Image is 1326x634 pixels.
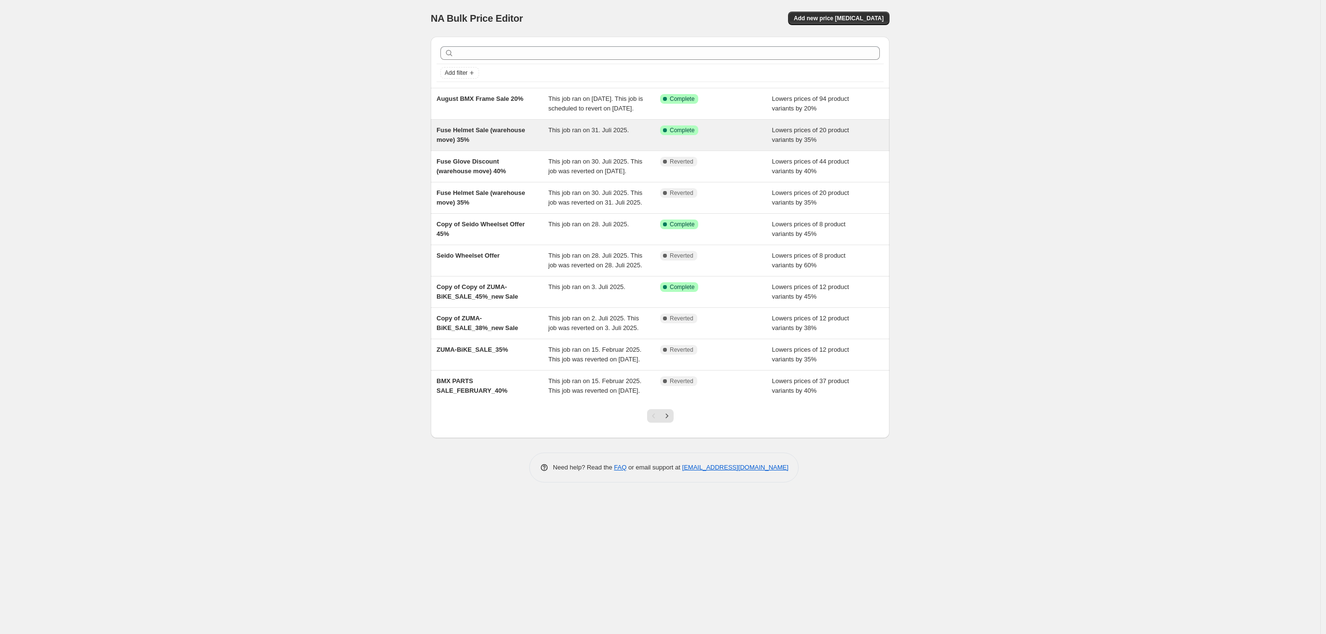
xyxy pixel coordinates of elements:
span: This job ran on [DATE]. This job is scheduled to revert on [DATE]. [549,95,643,112]
span: ZUMA-BiKE_SALE_35% [437,346,508,353]
span: Need help? Read the [553,464,614,471]
button: Next [660,409,674,423]
span: Lowers prices of 20 product variants by 35% [772,126,849,143]
span: Lowers prices of 20 product variants by 35% [772,189,849,206]
span: Reverted [670,315,693,322]
a: FAQ [614,464,627,471]
span: Lowers prices of 94 product variants by 20% [772,95,849,112]
span: This job ran on 30. Juli 2025. This job was reverted on 31. Juli 2025. [549,189,643,206]
span: Seido Wheelset Offer [437,252,500,259]
span: Add filter [445,69,467,77]
span: Reverted [670,377,693,385]
span: This job ran on 2. Juli 2025. This job was reverted on 3. Juli 2025. [549,315,639,331]
span: Lowers prices of 8 product variants by 45% [772,221,846,237]
nav: Pagination [647,409,674,423]
span: Copy of Copy of ZUMA-BiKE_SALE_45%_new Sale [437,283,518,300]
span: Lowers prices of 37 product variants by 40% [772,377,849,394]
span: This job ran on 15. Februar 2025. This job was reverted on [DATE]. [549,377,642,394]
span: NA Bulk Price Editor [431,13,523,24]
span: Fuse Helmet Sale (warehouse move) 35% [437,189,525,206]
span: or email support at [627,464,682,471]
span: Reverted [670,346,693,354]
span: This job ran on 28. Juli 2025. This job was reverted on 28. Juli 2025. [549,252,643,269]
span: Reverted [670,158,693,165]
span: Complete [670,221,694,228]
span: Lowers prices of 12 product variants by 45% [772,283,849,300]
button: Add new price [MEDICAL_DATA] [788,12,889,25]
span: Copy of ZUMA-BiKE_SALE_38%_new Sale [437,315,518,331]
span: Complete [670,126,694,134]
span: Complete [670,95,694,103]
span: Fuse Glove Discount (warehouse move) 40% [437,158,506,175]
a: [EMAIL_ADDRESS][DOMAIN_NAME] [682,464,789,471]
span: BMX PARTS SALE_FEBRUARY_40% [437,377,508,394]
span: Copy of Seido Wheelset Offer 45% [437,221,525,237]
span: Add new price [MEDICAL_DATA] [794,14,884,22]
span: Lowers prices of 8 product variants by 60% [772,252,846,269]
span: This job ran on 28. Juli 2025. [549,221,629,228]
span: This job ran on 31. Juli 2025. [549,126,629,134]
span: Reverted [670,189,693,197]
span: Lowers prices of 12 product variants by 35% [772,346,849,363]
span: This job ran on 15. Februar 2025. This job was reverted on [DATE]. [549,346,642,363]
span: Reverted [670,252,693,260]
span: This job ran on 30. Juli 2025. This job was reverted on [DATE]. [549,158,643,175]
span: Lowers prices of 44 product variants by 40% [772,158,849,175]
span: This job ran on 3. Juli 2025. [549,283,626,290]
span: Lowers prices of 12 product variants by 38% [772,315,849,331]
span: Fuse Helmet Sale (warehouse move) 35% [437,126,525,143]
span: Complete [670,283,694,291]
span: August BMX Frame Sale 20% [437,95,523,102]
button: Add filter [440,67,479,79]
